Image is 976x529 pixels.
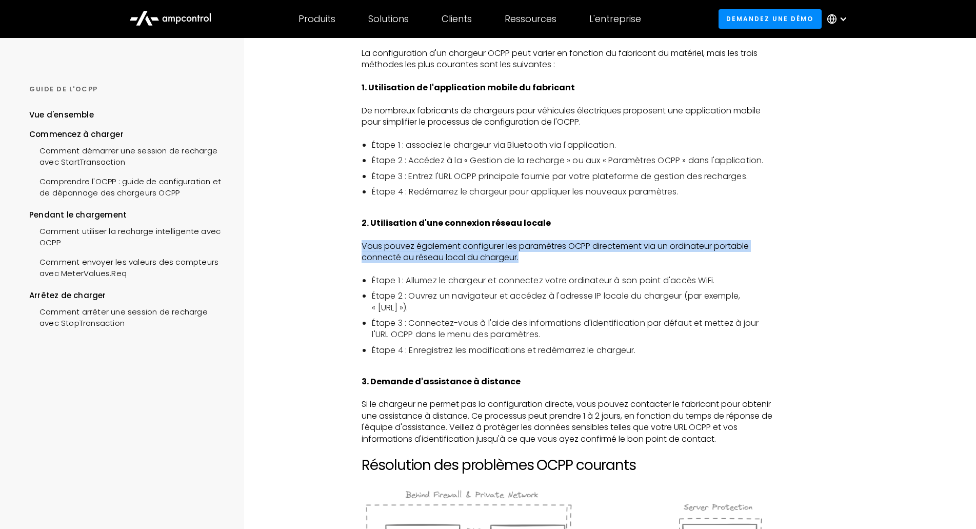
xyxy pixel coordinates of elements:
p: ‍ [362,93,775,105]
li: Étape 1 : Allumez le chargeur et connectez votre ordinateur à son point d'accès WiFi. [372,275,775,286]
div: Pendant le chargement [29,209,225,221]
h2: Résolution des problèmes OCPP courants [362,457,775,474]
a: Vue d'ensemble [29,109,94,128]
a: Comment arrêter une session de recharge avec StopTransaction [29,301,225,332]
a: Comment utiliser la recharge intelligente avec OCPP [29,221,225,251]
div: Solutions [368,13,409,25]
p: ‍ [362,364,775,376]
div: Produits [298,13,335,25]
strong: 2. Utilisation d'une connexion réseau locale [362,217,551,229]
strong: 3. Demande d'assistance à distance [362,376,521,387]
div: L'entreprise [589,13,641,25]
li: Étape 3 : Connectez-vous à l'aide des informations d'identification par défaut et mettez à jour l... [372,318,775,341]
li: Étape 1 : associez le chargeur via Bluetooth via l'application. [372,140,775,151]
div: GUIDE DE L'OCPP [29,85,225,94]
p: De nombreux fabricants de chargeurs pour véhicules électriques proposent une application mobile p... [362,105,775,128]
p: ‍ [362,263,775,275]
div: Ressources [505,13,556,25]
p: Vous pouvez également configurer les paramètres OCPP directement via un ordinateur portable conne... [362,241,775,264]
p: ‍ [362,445,775,456]
a: Comment démarrer une session de recharge avec StartTransaction [29,140,225,171]
a: Comment envoyer les valeurs des compteurs avec MeterValues.Req [29,251,225,282]
p: La configuration d'un chargeur OCPP peut varier en fonction du fabricant du matériel, mais les tr... [362,48,775,71]
a: Demandez une démo [719,9,822,28]
li: Étape 3 : Entrez l'URL OCPP principale fournie par votre plateforme de gestion des recharges. [372,171,775,182]
p: ‍ [362,387,775,399]
p: ‍ [362,128,775,139]
li: Étape 2 : Accédez à la « Gestion de la recharge » ou aux « Paramètres OCPP » dans l'application. [372,155,775,166]
p: ‍ [362,36,775,47]
p: Si le chargeur ne permet pas la configuration directe, vous pouvez contacter le fabricant pour ob... [362,399,775,445]
a: Comprendre l'OCPP : guide de configuration et de dépannage des chargeurs OCPP [29,171,225,202]
p: ‍ [362,70,775,82]
div: Commencez à charger [29,129,225,140]
div: Clients [442,13,472,25]
div: Arrêtez de charger [29,290,225,301]
li: Étape 2 : Ouvrez un navigateur et accédez à l'adresse IP locale du chargeur (par exemple, « [URL]... [372,290,775,314]
div: Vue d'ensemble [29,109,94,121]
strong: 1. Utilisation de l'application mobile du fabricant [362,82,575,93]
p: ‍ [362,474,775,485]
p: ‍ [362,206,775,217]
li: Étape 4 : Enregistrez les modifications et redémarrez le chargeur. [372,345,775,356]
p: ‍ [362,229,775,240]
li: Étape 4 : Redémarrez le chargeur pour appliquer les nouveaux paramètres. [372,186,775,198]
